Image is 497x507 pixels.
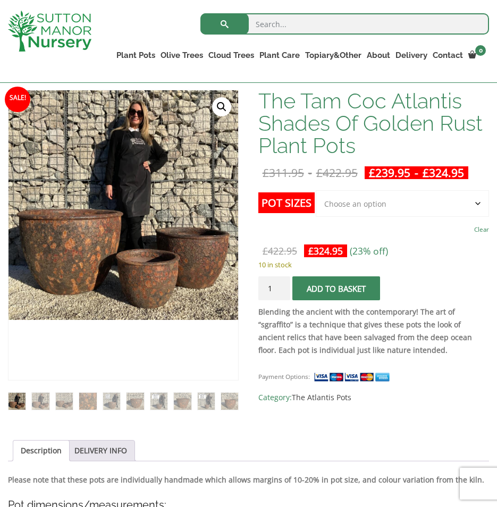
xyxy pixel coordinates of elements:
[8,11,91,52] img: logo
[258,90,489,157] h1: The Tam Coc Atlantis Shades Of Golden Rust Plant Pots
[308,244,314,257] span: £
[150,393,167,410] img: The Tam Coc Atlantis Shades Of Golden Rust Plant Pots - Image 7
[369,165,375,180] span: £
[292,276,380,300] button: Add to basket
[292,392,351,402] a: The Atlantis Pots
[350,244,388,257] span: (23% off)
[369,165,410,180] bdi: 239.95
[258,258,489,271] p: 10 in stock
[114,48,158,63] a: Plant Pots
[364,48,393,63] a: About
[314,371,393,383] img: payment supported
[258,276,290,300] input: Product quantity
[365,166,468,179] ins: -
[257,48,302,63] a: Plant Care
[200,13,489,35] input: Search...
[302,48,364,63] a: Topiary&Other
[263,244,268,257] span: £
[474,222,489,237] a: Clear options
[423,165,464,180] bdi: 324.95
[258,166,362,179] del: -
[74,441,127,461] a: DELIVERY INFO
[263,244,297,257] bdi: 422.95
[8,475,484,485] strong: Please note that these pots are individually handmade which allows margins of 10-20% in pot size,...
[21,441,62,461] a: Description
[423,165,429,180] span: £
[258,307,472,355] strong: Blending the ancient with the contemporary! The art of “sgraffito” is a technique that gives thes...
[5,87,30,112] span: Sale!
[258,391,489,404] span: Category:
[56,393,73,410] img: The Tam Coc Atlantis Shades Of Golden Rust Plant Pots - Image 3
[316,165,358,180] bdi: 422.95
[79,393,96,410] img: The Tam Coc Atlantis Shades Of Golden Rust Plant Pots - Image 4
[466,48,489,63] a: 0
[206,48,257,63] a: Cloud Trees
[258,373,310,381] small: Payment Options:
[212,97,231,116] a: View full-screen image gallery
[430,48,466,63] a: Contact
[127,393,144,410] img: The Tam Coc Atlantis Shades Of Golden Rust Plant Pots - Image 6
[308,244,343,257] bdi: 324.95
[263,165,304,180] bdi: 311.95
[103,393,120,410] img: The Tam Coc Atlantis Shades Of Golden Rust Plant Pots - Image 5
[198,393,215,410] img: The Tam Coc Atlantis Shades Of Golden Rust Plant Pots - Image 9
[32,393,49,410] img: The Tam Coc Atlantis Shades Of Golden Rust Plant Pots - Image 2
[263,165,269,180] span: £
[9,393,26,410] img: The Tam Coc Atlantis Shades Of Golden Rust Plant Pots
[316,165,323,180] span: £
[174,393,191,410] img: The Tam Coc Atlantis Shades Of Golden Rust Plant Pots - Image 8
[258,192,315,213] label: Pot Sizes
[393,48,430,63] a: Delivery
[158,48,206,63] a: Olive Trees
[221,393,238,410] img: The Tam Coc Atlantis Shades Of Golden Rust Plant Pots - Image 10
[475,45,486,56] span: 0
